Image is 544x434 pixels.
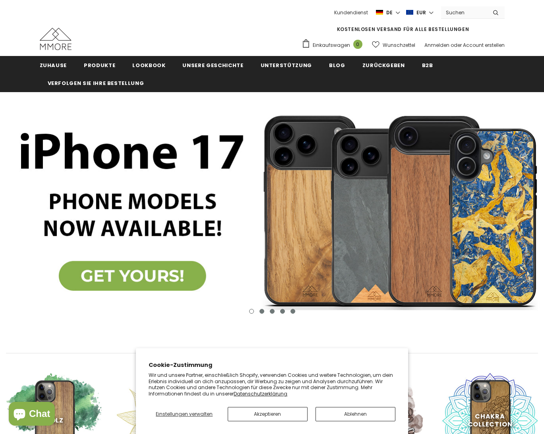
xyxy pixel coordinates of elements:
[362,56,405,74] a: Zurückgeben
[132,56,165,74] a: Lookbook
[156,411,213,417] span: Einstellungen verwalten
[40,28,72,50] img: MMORE Cases
[132,62,165,69] span: Lookbook
[240,347,304,359] span: Kollektionen
[149,407,220,421] button: Einstellungen verwalten
[334,9,368,16] span: Kundendienst
[329,56,345,74] a: Blog
[441,7,487,18] input: Search Site
[463,42,505,48] a: Account erstellen
[270,309,275,314] button: 3
[249,309,254,314] button: 1
[313,41,350,49] span: Einkaufswagen
[182,56,243,74] a: Unsere Geschichte
[353,40,362,49] span: 0
[372,38,415,52] a: Wunschzettel
[40,62,67,69] span: Zuhause
[149,372,395,397] p: Wir und unsere Partner, einschließlich Shopify, verwenden Cookies und weitere Technologien, um de...
[383,41,415,49] span: Wunschzettel
[376,9,383,16] img: i-lang-2.png
[337,26,469,33] span: KOSTENLOSEN VERSAND FÜR ALLE BESTELLUNGEN
[316,407,395,421] button: Ablehnen
[182,62,243,69] span: Unsere Geschichte
[416,9,426,17] span: EUR
[261,62,312,69] span: Unterstützung
[261,56,312,74] a: Unterstützung
[40,56,67,74] a: Zuhause
[228,407,308,421] button: Akzeptieren
[451,42,462,48] span: oder
[84,56,115,74] a: Produkte
[386,9,393,17] span: de
[329,62,345,69] span: Blog
[234,390,287,397] a: Datenschutzerklärung
[149,361,395,369] h2: Cookie-Zustimmung
[48,79,144,87] span: Verfolgen Sie Ihre Bestellung
[290,309,295,314] button: 5
[48,74,144,92] a: Verfolgen Sie Ihre Bestellung
[424,42,449,48] a: Anmelden
[302,39,366,51] a: Einkaufswagen 0
[259,309,264,314] button: 2
[6,402,57,428] inbox-online-store-chat: Onlineshop-Chat von Shopify
[422,62,433,69] span: B2B
[422,56,433,74] a: B2B
[280,309,285,314] button: 4
[362,62,405,69] span: Zurückgeben
[84,62,115,69] span: Produkte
